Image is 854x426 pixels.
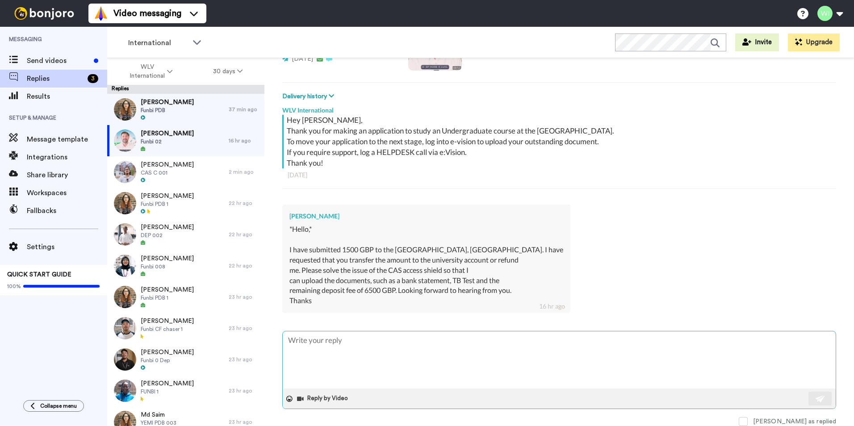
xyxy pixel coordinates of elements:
[141,379,194,388] span: [PERSON_NAME]
[7,271,71,278] span: QUICK START GUIDE
[114,286,136,308] img: 48226c89-d96f-4b72-be45-d47c225959ae-thumb.jpg
[11,7,78,20] img: bj-logo-header-white.svg
[753,417,836,426] div: [PERSON_NAME] as replied
[229,106,260,113] div: 37 min ago
[107,156,264,188] a: [PERSON_NAME]CAS C 0012 min ago
[27,170,107,180] span: Share library
[141,232,194,239] span: DEP 002
[27,188,107,198] span: Workspaces
[141,294,194,301] span: Funbi PDB 1
[229,231,260,238] div: 22 hr ago
[109,59,193,84] button: WLV International
[94,6,108,21] img: vm-color.svg
[141,192,194,200] span: [PERSON_NAME]
[229,200,260,207] div: 22 hr ago
[114,98,136,121] img: efeae950-0c2e-44e3-9c57-74bcccf6614e-thumb.jpg
[229,325,260,332] div: 23 hr ago
[114,192,136,214] img: 48226c89-d96f-4b72-be45-d47c225959ae-thumb.jpg
[193,63,263,79] button: 30 days
[282,92,337,101] button: Delivery history
[107,375,264,406] a: [PERSON_NAME]FUNBI 123 hr ago
[229,387,260,394] div: 23 hr ago
[816,395,825,402] img: send-white.svg
[114,348,136,371] img: 3b0f23e1-f7ea-418d-8c31-bf6d72df9965-thumb.jpg
[27,205,107,216] span: Fallbacks
[141,317,194,326] span: [PERSON_NAME]
[296,392,351,405] button: Reply by Video
[141,410,176,419] span: Md Saim
[27,73,84,84] span: Replies
[229,168,260,175] div: 2 min ago
[27,91,107,102] span: Results
[27,134,107,145] span: Message template
[107,219,264,250] a: [PERSON_NAME]DEP 00222 hr ago
[107,94,264,125] a: [PERSON_NAME]Funbi PDB37 min ago
[141,285,194,294] span: [PERSON_NAME]
[788,33,840,51] button: Upgrade
[141,263,194,270] span: Funbi 008
[107,281,264,313] a: [PERSON_NAME]Funbi PDB 123 hr ago
[141,98,194,107] span: [PERSON_NAME]
[107,313,264,344] a: [PERSON_NAME]Funbi CF chaser 123 hr ago
[114,380,136,402] img: f0435363-af8b-43cb-a0d4-dda7bf440479-thumb.jpg
[7,283,21,290] span: 100%
[114,255,136,277] img: 46da0128-3f39-4863-8f80-8c1b6129621d-thumb.jpg
[23,400,84,412] button: Collapse menu
[141,129,194,138] span: [PERSON_NAME]
[27,152,107,163] span: Integrations
[107,250,264,281] a: [PERSON_NAME]Funbi 00822 hr ago
[229,262,260,269] div: 22 hr ago
[107,125,264,156] a: [PERSON_NAME]Funbi 0216 hr ago
[229,293,260,301] div: 23 hr ago
[141,107,194,114] span: Funbi PDB
[141,200,194,208] span: Funbi PDB 1
[114,129,136,152] img: a341ce55-b944-42f9-82d2-208a02fc6b31-thumb.jpg
[735,33,779,51] button: Invite
[141,223,194,232] span: [PERSON_NAME]
[27,55,90,66] span: Send videos
[282,101,836,115] div: WLV International
[27,242,107,252] span: Settings
[289,212,563,221] div: [PERSON_NAME]
[292,56,313,62] span: [DATE]
[141,169,194,176] span: CAS C 001
[229,356,260,363] div: 23 hr ago
[141,348,194,357] span: [PERSON_NAME]
[114,317,136,339] img: f555942a-3537-49c4-88e3-4608a442e57f-thumb.jpg
[229,137,260,144] div: 16 hr ago
[141,138,194,145] span: Funbi 02
[287,115,834,168] div: Hey [PERSON_NAME], Thank you for making an application to study an Undergraduate course at the [G...
[141,388,194,395] span: FUNBI 1
[289,224,563,306] div: *Hello,* I have submitted 1500 GBP to the [GEOGRAPHIC_DATA], [GEOGRAPHIC_DATA]. I have requested ...
[128,38,188,48] span: International
[229,418,260,426] div: 23 hr ago
[113,7,181,20] span: Video messaging
[141,326,194,333] span: Funbi CF chaser 1
[40,402,77,409] span: Collapse menu
[88,74,98,83] div: 3
[107,85,264,94] div: Replies
[141,254,194,263] span: [PERSON_NAME]
[539,302,565,311] div: 16 hr ago
[129,63,165,80] span: WLV International
[107,344,264,375] a: [PERSON_NAME]Funbi 0 Dep23 hr ago
[114,223,136,246] img: 39f073c3-77e9-414b-a00e-7669bee0ef46-thumb.jpg
[114,161,136,183] img: d13cd613-a0d5-406e-8cf3-0cde742e53d1-thumb.jpg
[107,188,264,219] a: [PERSON_NAME]Funbi PDB 122 hr ago
[141,357,194,364] span: Funbi 0 Dep
[288,171,831,180] div: [DATE]
[141,160,194,169] span: [PERSON_NAME]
